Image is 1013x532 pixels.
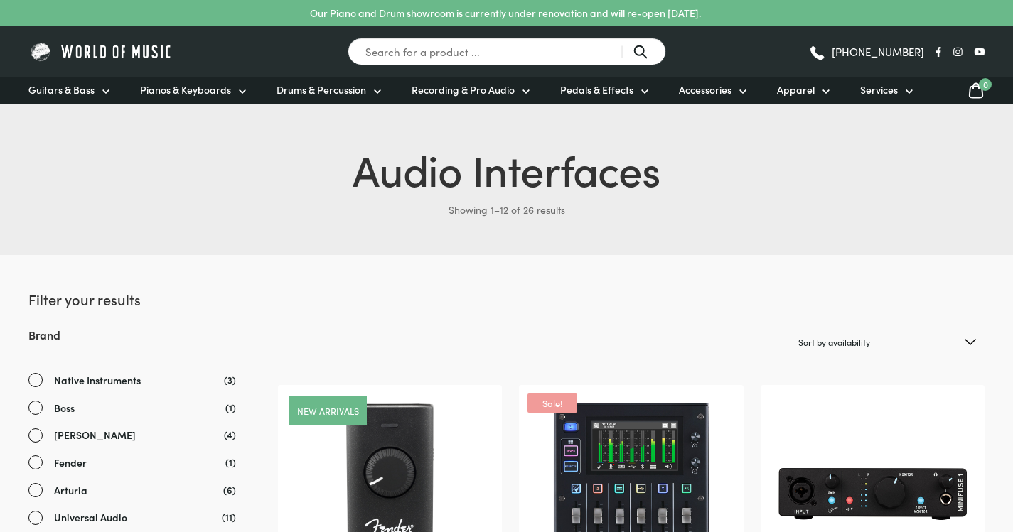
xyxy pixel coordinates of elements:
[679,82,731,97] span: Accessories
[54,509,127,526] span: Universal Audio
[224,427,236,442] span: (4)
[979,78,992,91] span: 0
[28,82,95,97] span: Guitars & Bass
[28,289,236,309] h2: Filter your results
[777,82,815,97] span: Apparel
[28,327,236,526] div: Brand
[54,427,136,443] span: [PERSON_NAME]
[225,400,236,415] span: (1)
[297,406,359,416] a: New arrivals
[860,82,898,97] span: Services
[225,455,236,469] span: (1)
[54,482,87,499] span: Arturia
[224,372,236,387] span: (3)
[28,40,174,63] img: World of Music
[560,82,633,97] span: Pedals & Effects
[54,455,87,471] span: Fender
[28,482,236,499] a: Arturia
[348,38,666,65] input: Search for a product ...
[277,82,366,97] span: Drums & Percussion
[798,326,976,359] select: Shop order
[28,400,236,416] a: Boss
[412,82,515,97] span: Recording & Pro Audio
[28,372,236,389] a: Native Instruments
[832,46,924,57] span: [PHONE_NUMBER]
[28,509,236,526] a: Universal Audio
[54,372,141,389] span: Native Instruments
[28,327,236,354] h3: Brand
[54,400,75,416] span: Boss
[223,482,236,497] span: (6)
[807,376,1013,532] iframe: Chat with our support team
[140,82,231,97] span: Pianos & Keyboards
[28,139,985,198] h1: Audio Interfaces
[527,393,577,413] span: Sale!
[28,455,236,471] a: Fender
[28,198,985,221] p: Showing 1–12 of 26 results
[808,41,924,63] a: [PHONE_NUMBER]
[28,427,236,443] a: [PERSON_NAME]
[222,509,236,524] span: (11)
[310,6,701,21] p: Our Piano and Drum showroom is currently under renovation and will re-open [DATE].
